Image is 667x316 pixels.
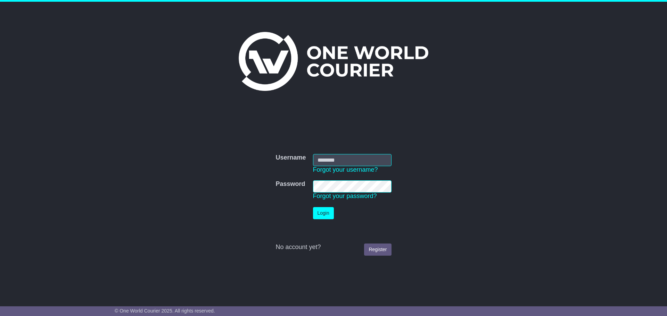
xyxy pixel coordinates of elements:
label: Password [275,180,305,188]
span: © One World Courier 2025. All rights reserved. [115,308,215,314]
a: Register [364,244,391,256]
div: No account yet? [275,244,391,251]
a: Forgot your password? [313,193,377,199]
img: One World [239,32,428,91]
label: Username [275,154,306,162]
button: Login [313,207,334,219]
a: Forgot your username? [313,166,378,173]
